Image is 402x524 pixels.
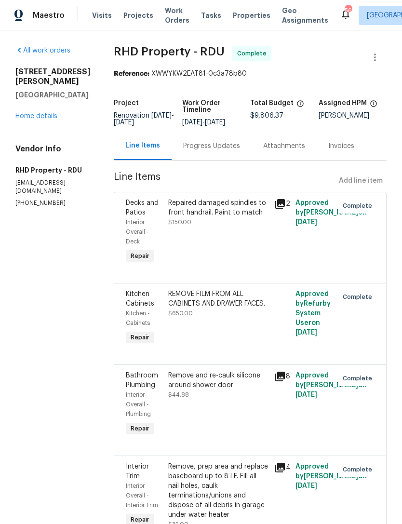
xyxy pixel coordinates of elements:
[182,100,251,113] h5: Work Order Timeline
[295,200,367,226] span: Approved by [PERSON_NAME] on
[15,90,91,100] h5: [GEOGRAPHIC_DATA]
[328,141,354,151] div: Invoices
[295,219,317,226] span: [DATE]
[127,424,153,433] span: Repair
[282,6,328,25] span: Geo Assignments
[165,6,189,25] span: Work Orders
[182,119,225,126] span: -
[151,112,172,119] span: [DATE]
[114,70,149,77] b: Reference:
[126,483,158,508] span: Interior Overall - Interior Trim
[168,219,191,225] span: $150.00
[233,11,270,20] span: Properties
[123,11,153,20] span: Projects
[295,391,317,398] span: [DATE]
[15,47,70,54] a: All work orders
[114,172,335,190] span: Line Items
[168,310,193,316] span: $650.00
[126,463,149,480] span: Interior Trim
[205,119,225,126] span: [DATE]
[15,113,57,120] a: Home details
[127,251,153,261] span: Repair
[168,289,268,309] div: REMOVE FILM FROM ALL CABINETS AND DRAWER FACES.
[201,12,221,19] span: Tasks
[114,112,174,126] span: -
[296,100,304,112] span: The total cost of line items that have been proposed by Opendoor. This sum includes line items th...
[295,463,367,489] span: Approved by [PERSON_NAME] on
[168,392,189,398] span: $44.88
[274,371,290,382] div: 8
[274,198,290,210] div: 2
[114,46,225,57] span: RHD Property - RDU
[343,374,376,383] span: Complete
[15,199,91,207] p: [PHONE_NUMBER]
[295,291,331,336] span: Approved by Refurby System User on
[274,462,290,473] div: 4
[15,144,91,154] h4: Vendor Info
[92,11,112,20] span: Visits
[126,219,149,244] span: Interior Overall - Deck
[114,69,387,79] div: XWWYKW2EAT81-0c3a78b80
[168,371,268,390] div: Remove and re-caulk silicone around shower door
[168,462,268,520] div: Remove, prep area and replace baseboard up to 8 LF. Fill all nail holes, caulk terminations/union...
[295,483,317,489] span: [DATE]
[183,141,240,151] div: Progress Updates
[127,333,153,342] span: Repair
[237,49,270,58] span: Complete
[319,100,367,107] h5: Assigned HPM
[319,112,387,119] div: [PERSON_NAME]
[15,165,91,175] h5: RHD Property - RDU
[15,179,91,195] p: [EMAIL_ADDRESS][DOMAIN_NAME]
[295,372,367,398] span: Approved by [PERSON_NAME] on
[126,310,150,326] span: Kitchen - Cabinets
[114,100,139,107] h5: Project
[295,329,317,336] span: [DATE]
[125,141,160,150] div: Line Items
[126,291,154,307] span: Kitchen Cabinets
[343,201,376,211] span: Complete
[126,392,151,417] span: Interior Overall - Plumbing
[263,141,305,151] div: Attachments
[250,112,283,119] span: $9,806.37
[33,11,65,20] span: Maestro
[126,372,158,389] span: Bathroom Plumbing
[345,6,351,15] div: 56
[114,112,174,126] span: Renovation
[15,67,91,86] h2: [STREET_ADDRESS][PERSON_NAME]
[343,465,376,474] span: Complete
[168,198,268,217] div: Repaired damaged spindles to front handrail. Paint to match
[114,119,134,126] span: [DATE]
[343,292,376,302] span: Complete
[126,200,159,216] span: Decks and Patios
[370,100,377,112] span: The hpm assigned to this work order.
[182,119,202,126] span: [DATE]
[250,100,294,107] h5: Total Budget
